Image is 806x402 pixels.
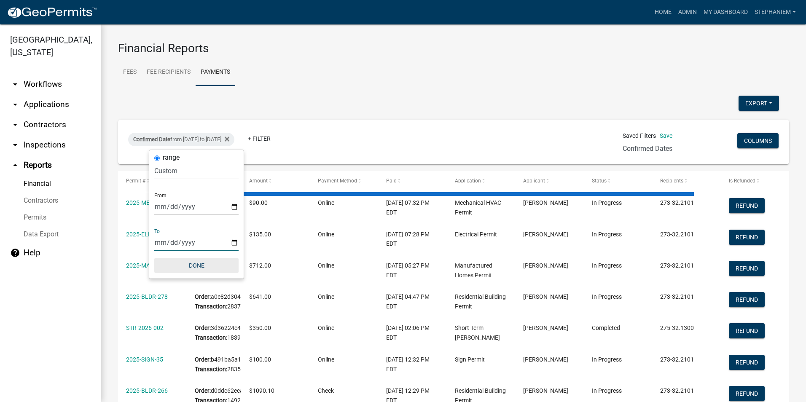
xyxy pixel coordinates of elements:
[154,258,239,273] button: Done
[133,136,170,142] span: Confirmed Date
[126,387,168,394] a: 2025-BLDR-266
[523,262,568,269] span: David Fotch
[729,203,765,210] wm-modal-confirm: Refund Payment
[729,386,765,401] button: Refund
[729,297,765,303] wm-modal-confirm: Refund Payment
[249,356,271,363] span: $100.00
[455,231,497,238] span: Electrical Permit
[523,293,568,300] span: Rick Mill
[592,231,622,238] span: In Progress
[195,387,211,394] b: Order:
[660,293,694,300] span: 273-32.2101
[126,199,169,206] a: 2025-MECH-237
[126,293,168,300] a: 2025-BLDR-278
[386,292,438,311] div: [DATE] 04:47 PM EDT
[118,171,187,191] datatable-header-cell: Permit #
[592,199,622,206] span: In Progress
[523,324,568,331] span: Kim S Thrift
[249,231,271,238] span: $135.00
[10,248,20,258] i: help
[386,355,438,374] div: [DATE] 12:32 PM EDT
[249,178,268,184] span: Amount
[318,387,334,394] span: Check
[660,262,694,269] span: 273-32.2101
[309,171,378,191] datatable-header-cell: Payment Method
[592,262,622,269] span: In Progress
[249,293,271,300] span: $641.00
[720,171,789,191] datatable-header-cell: Is Refunded
[729,355,765,370] button: Refund
[318,324,334,331] span: Online
[729,198,765,213] button: Refund
[729,391,765,397] wm-modal-confirm: Refund Payment
[660,387,694,394] span: 273-32.2101
[455,262,492,279] span: Manufactured Homes Permit
[163,154,180,161] label: range
[660,132,672,139] a: Save
[592,178,607,184] span: Status
[195,324,211,331] b: Order:
[651,4,675,20] a: Home
[660,356,694,363] span: 273-32.2101
[751,4,799,20] a: StephanieM
[195,292,233,311] div: a0e82d304aa14a8e9c09fd5740280980 283736060423
[386,198,438,217] div: [DATE] 07:32 PM EDT
[386,230,438,249] div: [DATE] 07:28 PM EDT
[523,356,568,363] span: Paul McCarty
[446,171,515,191] datatable-header-cell: Application
[592,293,622,300] span: In Progress
[729,261,765,276] button: Refund
[249,262,271,269] span: $712.00
[318,231,334,238] span: Online
[241,131,277,146] a: + Filter
[318,199,334,206] span: Online
[660,178,683,184] span: Recipients
[195,293,211,300] b: Order:
[10,140,20,150] i: arrow_drop_down
[523,178,545,184] span: Applicant
[523,387,568,394] span: scott clack
[10,99,20,110] i: arrow_drop_down
[729,230,765,245] button: Refund
[195,334,227,341] b: Transaction:
[126,262,167,269] a: 2025-MANU-56
[729,234,765,241] wm-modal-confirm: Refund Payment
[386,323,438,343] div: [DATE] 02:06 PM EDT
[623,131,656,140] span: Saved Filters
[455,356,485,363] span: Sign Permit
[729,359,765,366] wm-modal-confirm: Refund Payment
[592,324,620,331] span: Completed
[739,96,779,111] button: Export
[455,293,506,310] span: Residential Building Permit
[729,323,765,338] button: Refund
[126,231,171,238] a: 2025-ELECC-580
[10,160,20,170] i: arrow_drop_up
[386,178,397,184] span: Paid
[729,265,765,272] wm-modal-confirm: Refund Payment
[523,199,568,206] span: Angelo Gary
[592,356,622,363] span: In Progress
[700,4,751,20] a: My Dashboard
[660,231,694,238] span: 273-32.2101
[249,199,268,206] span: $90.00
[652,171,721,191] datatable-header-cell: Recipients
[10,79,20,89] i: arrow_drop_down
[241,171,310,191] datatable-header-cell: Amount
[455,199,501,216] span: Mechanical HVAC Permit
[142,59,196,86] a: Fee Recipients
[196,59,235,86] a: Payments
[195,355,233,374] div: b491ba5a144643ee919b88ad08056254 283592745158
[660,199,694,206] span: 273-32.2101
[386,261,438,280] div: [DATE] 05:27 PM EDT
[318,356,334,363] span: Online
[318,178,357,184] span: Payment Method
[729,292,765,307] button: Refund
[592,387,622,394] span: In Progress
[455,324,500,341] span: Short Term Rental Registration
[126,356,163,363] a: 2025-SIGN-35
[515,171,584,191] datatable-header-cell: Applicant
[10,120,20,130] i: arrow_drop_down
[729,178,755,184] span: Is Refunded
[126,324,164,331] a: STR-2026-002
[660,324,694,331] span: 275-32.1300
